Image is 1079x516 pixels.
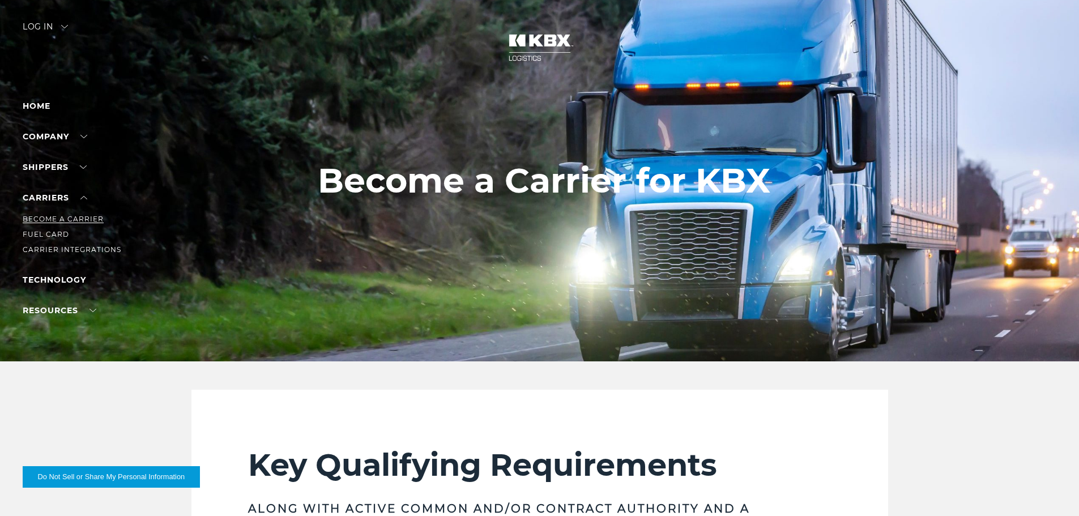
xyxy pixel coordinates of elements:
[248,446,831,484] h2: Key Qualifying Requirements
[23,245,121,254] a: Carrier Integrations
[23,305,96,315] a: RESOURCES
[23,23,68,39] div: Log in
[23,215,104,223] a: Become a Carrier
[23,131,87,142] a: Company
[318,161,770,200] h1: Become a Carrier for KBX
[23,101,50,111] a: Home
[23,230,69,238] a: Fuel Card
[23,466,200,488] button: Do Not Sell or Share My Personal Information
[497,23,582,73] img: kbx logo
[61,25,68,28] img: arrow
[23,162,87,172] a: SHIPPERS
[23,275,86,285] a: Technology
[23,193,87,203] a: Carriers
